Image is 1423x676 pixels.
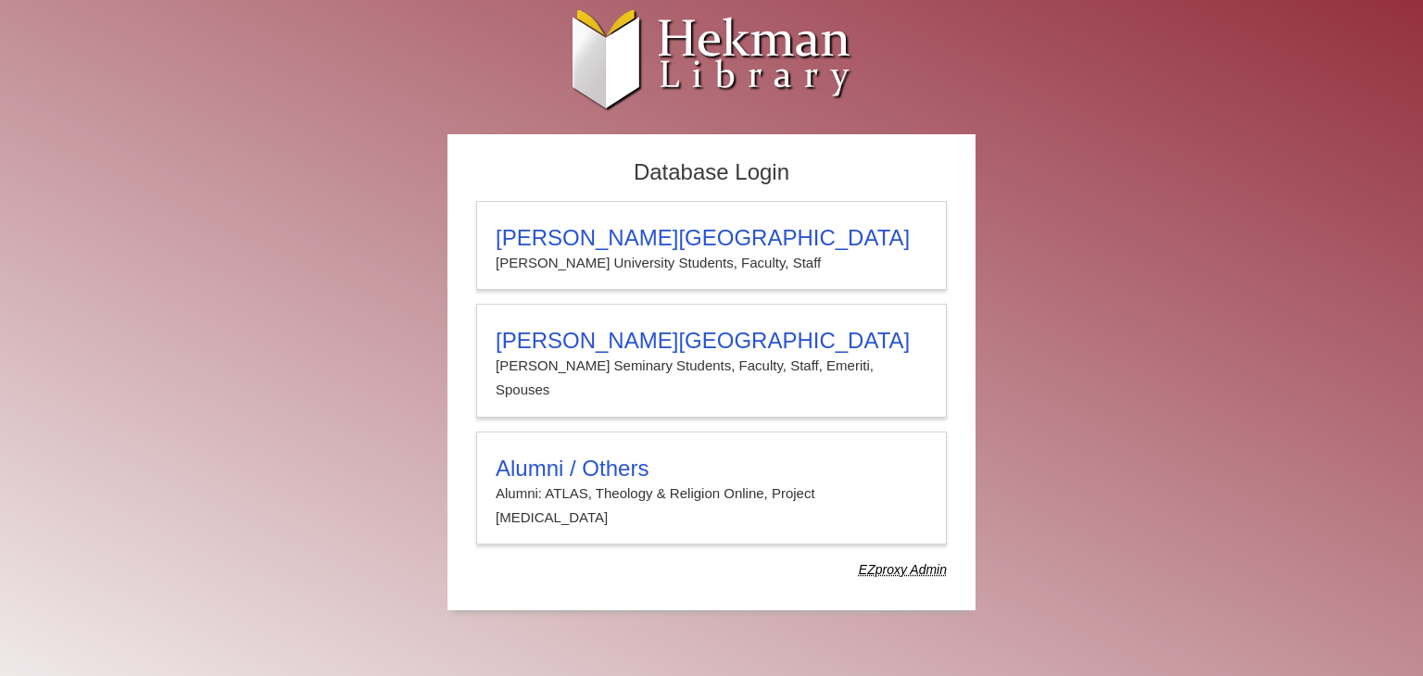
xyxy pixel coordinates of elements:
[496,225,927,251] h3: [PERSON_NAME][GEOGRAPHIC_DATA]
[496,456,927,482] h3: Alumni / Others
[496,482,927,531] p: Alumni: ATLAS, Theology & Religion Online, Project [MEDICAL_DATA]
[476,201,947,290] a: [PERSON_NAME][GEOGRAPHIC_DATA][PERSON_NAME] University Students, Faculty, Staff
[496,328,927,354] h3: [PERSON_NAME][GEOGRAPHIC_DATA]
[496,354,927,403] p: [PERSON_NAME] Seminary Students, Faculty, Staff, Emeriti, Spouses
[467,154,956,192] h2: Database Login
[496,251,927,275] p: [PERSON_NAME] University Students, Faculty, Staff
[476,304,947,418] a: [PERSON_NAME][GEOGRAPHIC_DATA][PERSON_NAME] Seminary Students, Faculty, Staff, Emeriti, Spouses
[496,456,927,531] summary: Alumni / OthersAlumni: ATLAS, Theology & Religion Online, Project [MEDICAL_DATA]
[859,562,947,577] dfn: Use Alumni login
